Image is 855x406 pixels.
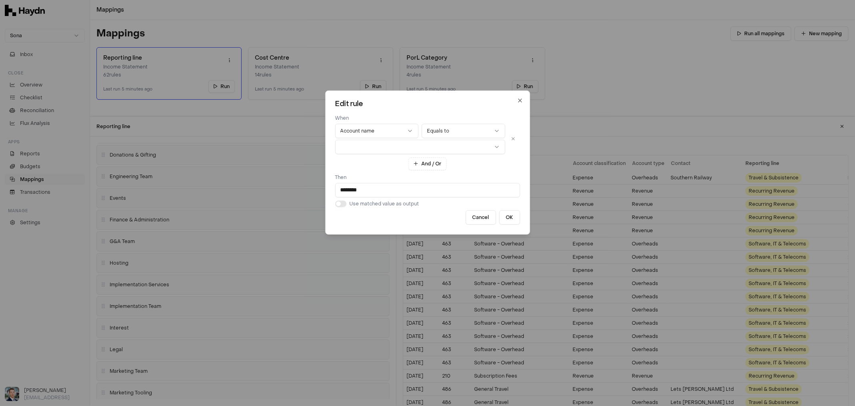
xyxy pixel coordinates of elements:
button: Cancel [466,210,496,225]
button: OK [499,210,520,225]
button: And / Or [408,157,447,170]
label: Then [335,174,347,181]
label: Use matched value as output [350,201,419,207]
label: When [335,115,349,121]
h2: Edit rule [335,100,520,108]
